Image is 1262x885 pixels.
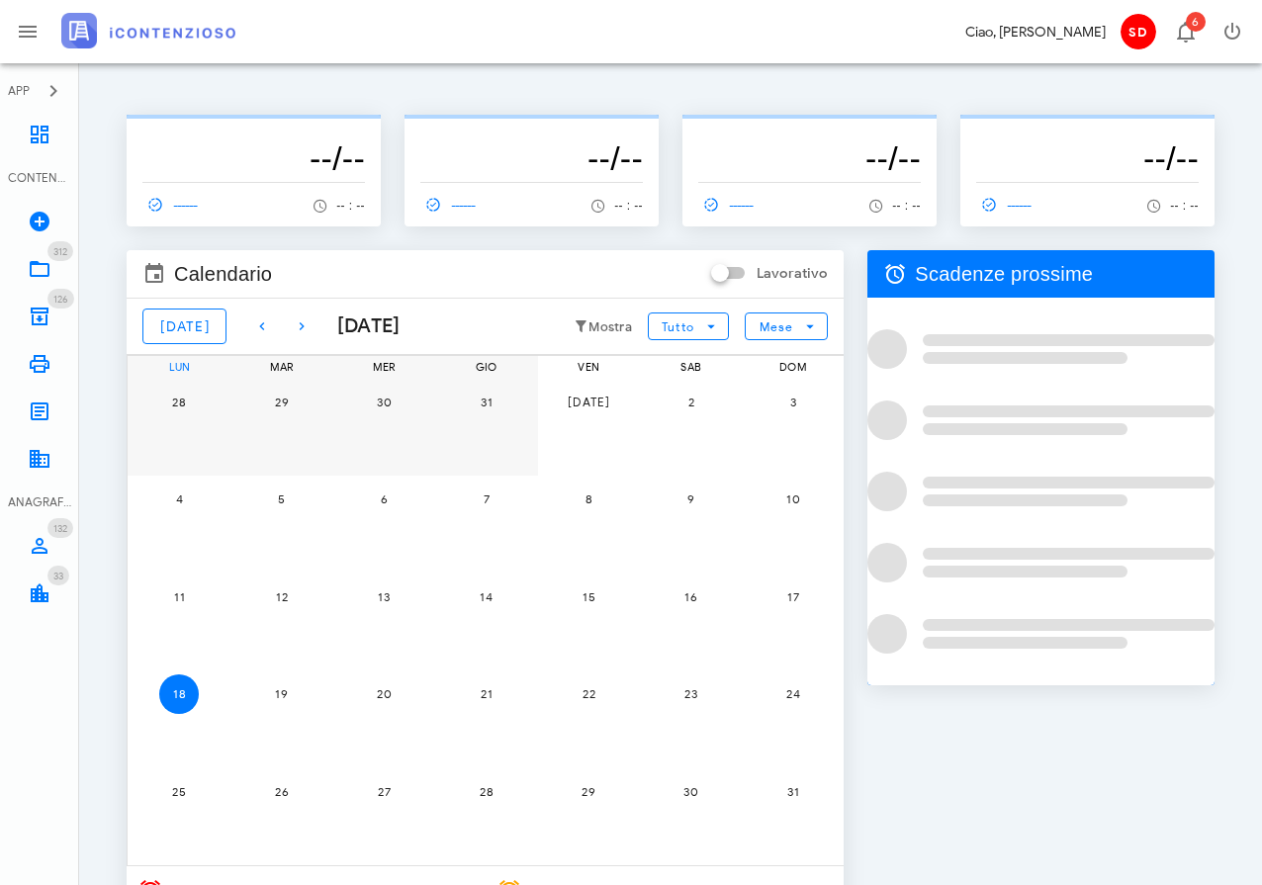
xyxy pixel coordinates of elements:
[773,674,813,714] button: 24
[467,382,506,421] button: 31
[467,576,506,616] button: 14
[262,395,302,409] span: 29
[639,356,742,378] div: sab
[262,686,302,701] span: 19
[364,382,404,421] button: 30
[420,123,643,138] p: --------------
[467,480,506,519] button: 7
[569,480,608,519] button: 8
[698,196,756,214] span: ------
[174,258,272,290] span: Calendario
[142,191,208,219] a: ------
[1114,8,1161,55] button: SD
[745,312,828,340] button: Mese
[569,589,608,604] span: 15
[915,258,1093,290] span: Scadenze prossime
[773,382,813,421] button: 3
[142,196,200,214] span: ------
[759,319,793,334] span: Mese
[159,589,199,604] span: 11
[569,674,608,714] button: 22
[364,771,404,811] button: 27
[976,191,1041,219] a: ------
[53,522,67,535] span: 132
[262,576,302,616] button: 12
[364,674,404,714] button: 20
[588,319,632,335] small: Mostra
[773,576,813,616] button: 17
[142,138,365,178] h3: --/--
[773,784,813,799] span: 31
[53,293,68,306] span: 126
[537,356,640,378] div: ven
[467,395,506,409] span: 31
[159,395,199,409] span: 28
[976,138,1199,178] h3: --/--
[142,123,365,138] p: --------------
[364,589,404,604] span: 13
[569,686,608,701] span: 22
[467,491,506,506] span: 7
[661,319,693,334] span: Tutto
[364,395,404,409] span: 30
[976,123,1199,138] p: --------------
[569,491,608,506] span: 8
[892,199,921,213] span: -- : --
[672,674,711,714] button: 23
[672,480,711,519] button: 9
[672,395,711,409] span: 2
[8,169,71,187] div: CONTENZIOSO
[569,382,608,421] button: [DATE]
[159,576,199,616] button: 11
[773,491,813,506] span: 10
[262,589,302,604] span: 12
[434,356,537,378] div: gio
[262,771,302,811] button: 26
[965,22,1106,43] div: Ciao, [PERSON_NAME]
[159,686,199,701] span: 18
[53,245,67,258] span: 312
[420,138,643,178] h3: --/--
[321,311,401,341] div: [DATE]
[262,382,302,421] button: 29
[262,784,302,799] span: 26
[364,686,404,701] span: 20
[672,784,711,799] span: 30
[757,264,828,284] label: Lavorativo
[773,589,813,604] span: 17
[61,13,235,48] img: logo-text-2x.png
[569,784,608,799] span: 29
[364,576,404,616] button: 13
[420,196,478,214] span: ------
[672,491,711,506] span: 9
[262,480,302,519] button: 5
[467,784,506,799] span: 28
[672,589,711,604] span: 16
[364,480,404,519] button: 6
[364,784,404,799] span: 27
[698,123,921,138] p: --------------
[159,382,199,421] button: 28
[614,199,643,213] span: -- : --
[159,318,210,335] span: [DATE]
[672,771,711,811] button: 30
[1170,199,1199,213] span: -- : --
[467,686,506,701] span: 21
[773,395,813,409] span: 3
[773,771,813,811] button: 31
[1161,8,1209,55] button: Distintivo
[159,480,199,519] button: 4
[262,674,302,714] button: 19
[672,576,711,616] button: 16
[1121,14,1156,49] span: SD
[567,395,610,409] span: [DATE]
[142,309,226,344] button: [DATE]
[262,491,302,506] span: 5
[47,241,73,261] span: Distintivo
[8,493,71,511] div: ANAGRAFICA
[569,771,608,811] button: 29
[47,289,74,309] span: Distintivo
[159,784,199,799] span: 25
[159,674,199,714] button: 18
[159,771,199,811] button: 25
